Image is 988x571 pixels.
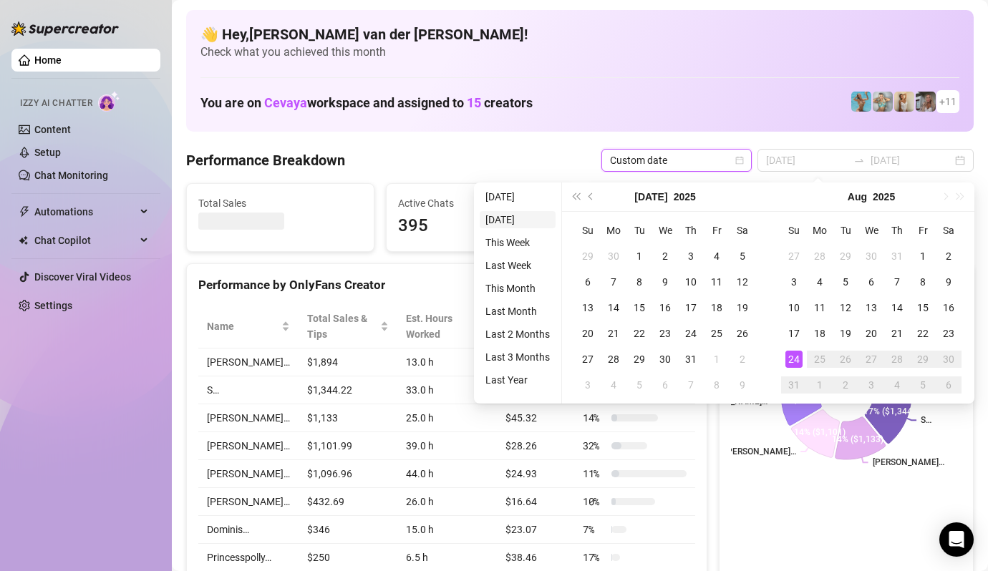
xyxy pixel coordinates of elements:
th: Fr [704,218,730,243]
div: 17 [785,325,803,342]
td: 2025-07-25 [704,321,730,346]
th: Tu [833,218,858,243]
th: Su [781,218,807,243]
div: 15 [631,299,648,316]
span: Automations [34,200,136,223]
a: Home [34,54,62,66]
td: 2025-07-09 [652,269,678,295]
img: Chat Copilot [19,235,28,245]
div: 29 [631,351,648,368]
td: $16.64 [497,488,574,516]
span: Custom date [610,150,743,171]
div: 25 [811,351,828,368]
span: 17 % [583,550,606,565]
div: 1 [914,248,931,265]
td: 2025-07-26 [730,321,755,346]
a: Chat Monitoring [34,170,108,181]
td: 2025-07-05 [730,243,755,269]
span: 7 % [583,522,606,537]
div: 10 [682,273,699,291]
td: $45.32 [497,404,574,432]
td: 2025-07-22 [626,321,652,346]
td: Dominis… [198,516,299,544]
div: 27 [863,351,880,368]
h4: 👋 Hey, [PERSON_NAME] van der [PERSON_NAME] ! [200,24,959,44]
td: 2025-08-01 [910,243,936,269]
td: 2025-08-09 [936,269,962,295]
div: 30 [605,248,622,265]
div: 4 [605,376,622,394]
td: $1,133 [299,404,397,432]
img: AI Chatter [98,91,120,112]
td: 2025-07-29 [833,243,858,269]
td: 2025-08-03 [781,269,807,295]
td: 2025-08-09 [730,372,755,398]
td: 2025-08-06 [652,372,678,398]
td: 2025-07-03 [678,243,704,269]
td: 2025-07-11 [704,269,730,295]
div: 20 [863,325,880,342]
th: Th [678,218,704,243]
input: End date [871,152,952,168]
div: 7 [682,376,699,394]
td: $24.93 [497,460,574,488]
th: Sa [936,218,962,243]
td: 2025-07-13 [575,295,601,321]
td: 2025-07-15 [626,295,652,321]
td: 2025-07-17 [678,295,704,321]
div: 30 [657,351,674,368]
td: 2025-08-02 [730,346,755,372]
td: 2025-08-12 [833,295,858,321]
td: 2025-07-20 [575,321,601,346]
td: 2025-08-01 [704,346,730,372]
td: 2025-09-05 [910,372,936,398]
div: 6 [940,376,957,394]
td: 15.0 h [397,516,497,544]
div: 28 [605,351,622,368]
div: 6 [579,273,596,291]
td: 2025-07-21 [601,321,626,346]
th: Mo [601,218,626,243]
div: 22 [914,325,931,342]
div: 7 [888,273,906,291]
button: Previous month (PageUp) [583,182,599,211]
li: Last Month [480,303,556,320]
div: 4 [708,248,725,265]
td: 2025-08-25 [807,346,833,372]
span: 395 [398,213,562,240]
button: Last year (Control + left) [568,182,583,211]
td: 2025-08-21 [884,321,910,346]
td: 2025-08-04 [807,269,833,295]
div: 5 [837,273,854,291]
span: 14 % [583,410,606,426]
td: 2025-07-27 [781,243,807,269]
td: 2025-08-04 [601,372,626,398]
a: Setup [34,147,61,158]
text: [PERSON_NAME]… [873,457,944,467]
td: 2025-08-16 [936,295,962,321]
span: Total Sales & Tips [307,311,377,342]
div: 15 [914,299,931,316]
span: + 11 [939,94,956,109]
span: 32 % [583,438,606,454]
div: 14 [888,299,906,316]
img: Megan [894,92,914,112]
td: 2025-08-13 [858,295,884,321]
td: 2025-07-10 [678,269,704,295]
div: 8 [914,273,931,291]
td: 2025-09-01 [807,372,833,398]
td: 2025-07-31 [884,243,910,269]
th: Name [198,305,299,348]
div: 28 [811,248,828,265]
img: logo-BBDzfeDw.svg [11,21,119,36]
div: 8 [631,273,648,291]
td: 2025-08-11 [807,295,833,321]
td: 2025-07-16 [652,295,678,321]
div: 30 [863,248,880,265]
th: Tu [626,218,652,243]
li: This Month [480,280,556,297]
text: [PERSON_NAME]… [696,397,767,407]
td: 2025-08-20 [858,321,884,346]
div: 12 [734,273,751,291]
td: 2025-07-14 [601,295,626,321]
